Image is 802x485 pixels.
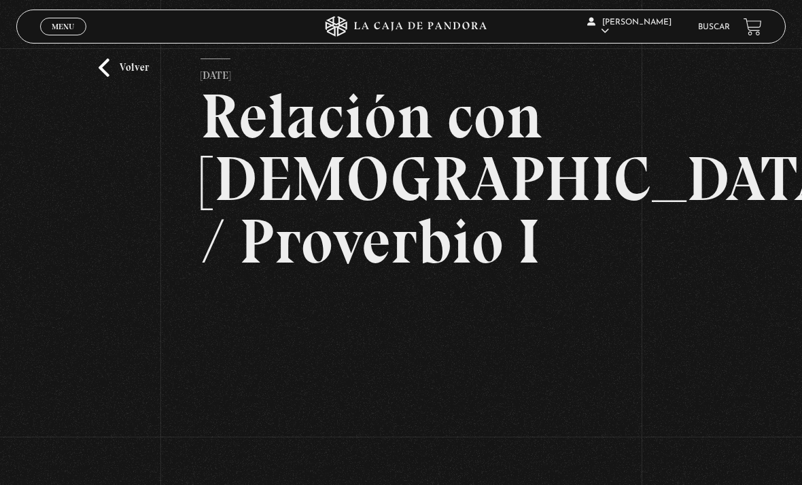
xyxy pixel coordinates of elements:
span: Menu [52,22,74,31]
p: [DATE] [201,58,230,86]
a: Volver [99,58,149,77]
a: View your shopping cart [744,18,762,36]
h2: Relación con [DEMOGRAPHIC_DATA] / Proverbio I [201,85,601,273]
a: Buscar [698,23,730,31]
span: [PERSON_NAME] [587,18,672,35]
span: Cerrar [48,34,80,44]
